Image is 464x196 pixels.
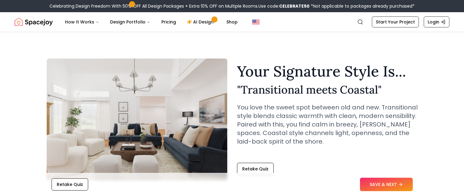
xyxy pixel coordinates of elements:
[279,3,310,9] b: CELEBRATE50
[310,3,415,9] span: *Not applicable to packages already purchased*
[47,59,227,180] img: Transitional meets Coastal Style Example
[15,16,53,28] a: Spacejoy
[258,3,310,9] span: Use code:
[237,64,418,79] h1: Your Signature Style Is...
[221,16,243,28] a: Shop
[182,16,220,28] a: AI Design
[360,178,413,191] button: SAVE & NEXT
[156,16,181,28] a: Pricing
[15,12,449,32] nav: Global
[372,16,419,27] a: Start Your Project
[15,16,53,28] img: Spacejoy Logo
[237,163,274,175] button: Retake Quiz
[52,178,88,191] button: Retake Quiz
[237,84,418,96] h2: " Transitional meets Coastal "
[60,16,243,28] nav: Main
[49,3,415,9] div: Celebrating Design Freedom With 50% OFF All Design Packages + Extra 10% OFF on Multiple Rooms.
[60,16,104,28] button: How It Works
[105,16,155,28] button: Design Portfolio
[252,18,260,26] img: United States
[424,16,449,27] a: Login
[237,103,418,146] p: You love the sweet spot between old and new. Transitional style blends classic warmth with clean,...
